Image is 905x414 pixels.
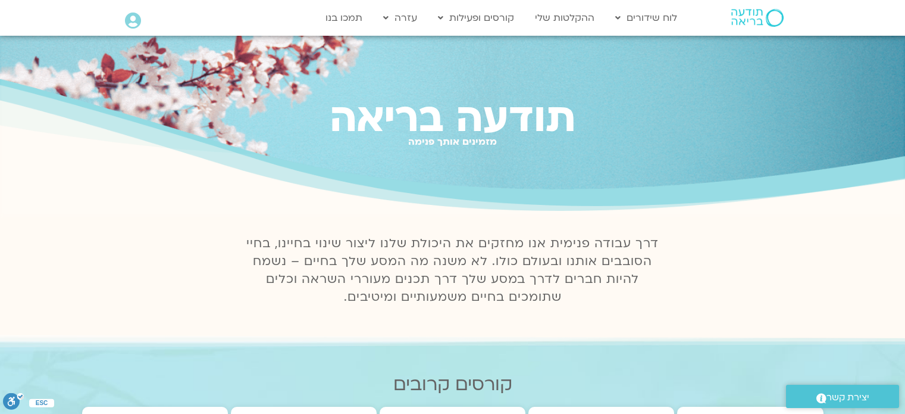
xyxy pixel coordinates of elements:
a: קורסים ופעילות [432,7,520,29]
a: ההקלטות שלי [529,7,600,29]
span: יצירת קשר [826,390,869,406]
a: עזרה [377,7,423,29]
p: דרך עבודה פנימית אנו מחזקים את היכולת שלנו ליצור שינוי בחיינו, בחיי הסובבים אותנו ובעולם כולו. לא... [240,235,666,306]
a: לוח שידורים [609,7,683,29]
a: תמכו בנו [320,7,368,29]
h2: קורסים קרובים [82,374,823,395]
a: יצירת קשר [786,385,899,408]
img: תודעה בריאה [731,9,784,27]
